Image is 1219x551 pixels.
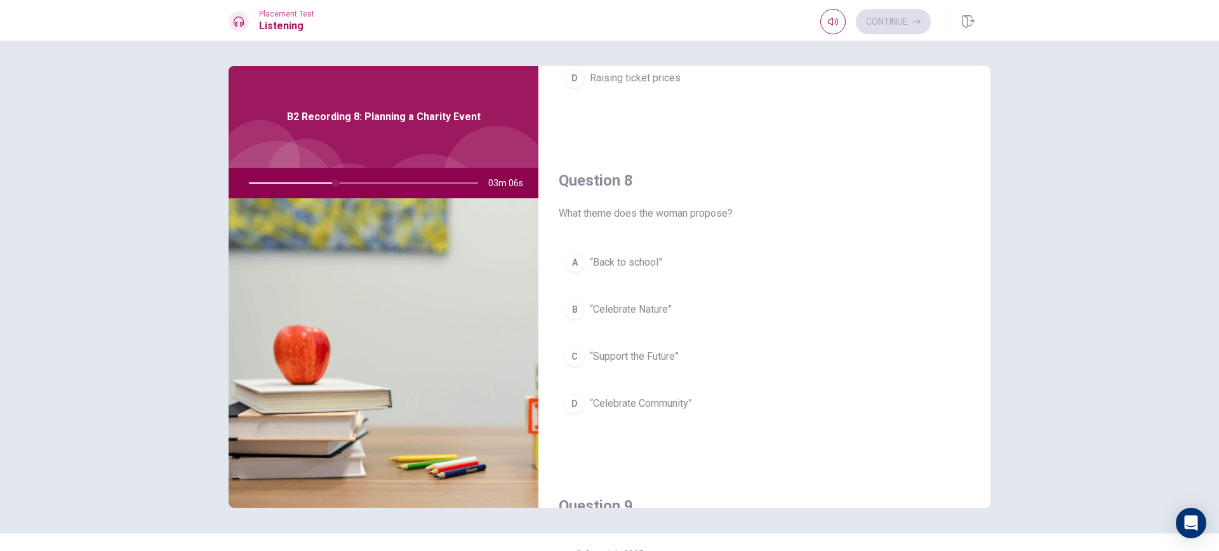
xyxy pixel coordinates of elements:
span: B2 Recording 8: Planning a Charity Event [287,109,481,125]
button: B“Celebrate Nature” [559,294,970,325]
span: What theme does the woman propose? [559,206,970,221]
button: D“Celebrate Community” [559,388,970,419]
span: Raising ticket prices [590,71,681,86]
button: C“Support the Future” [559,341,970,372]
div: A [564,252,585,273]
span: “Celebrate Community” [590,396,692,411]
span: “Support the Future” [590,349,679,364]
button: DRaising ticket prices [559,62,970,94]
span: “Celebrate Nature” [590,302,672,317]
div: D [564,393,585,414]
span: “Back to school” [590,255,662,270]
div: Open Intercom Messenger [1176,508,1206,538]
h4: Question 9 [559,496,970,516]
h1: Listening [259,18,314,34]
img: B2 Recording 8: Planning a Charity Event [229,198,538,508]
div: C [564,346,585,367]
div: B [564,299,585,320]
button: A“Back to school” [559,247,970,278]
span: 03m 06s [488,168,533,198]
div: D [564,68,585,88]
span: Placement Test [259,10,314,18]
h4: Question 8 [559,170,970,191]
